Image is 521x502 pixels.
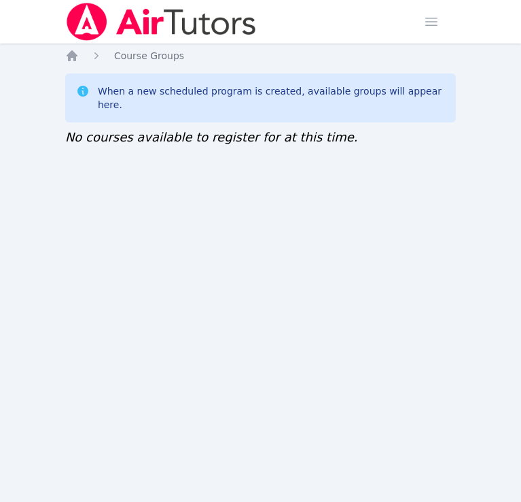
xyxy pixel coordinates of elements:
[65,3,257,41] img: Air Tutors
[65,49,456,63] nav: Breadcrumb
[98,84,445,112] div: When a new scheduled program is created, available groups will appear here.
[65,130,358,144] span: No courses available to register for at this time.
[114,50,184,61] span: Course Groups
[114,49,184,63] a: Course Groups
